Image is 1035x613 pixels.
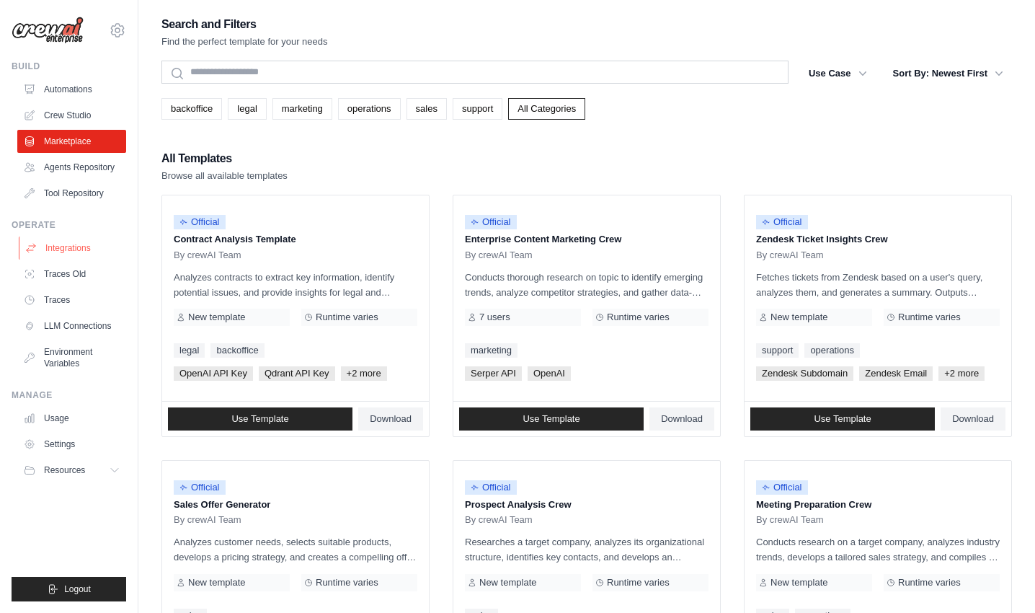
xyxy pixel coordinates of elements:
a: Integrations [19,237,128,260]
div: Manage [12,389,126,401]
p: Browse all available templates [161,169,288,183]
a: Agents Repository [17,156,126,179]
span: Official [465,480,517,495]
button: Use Case [800,61,876,87]
a: operations [338,98,401,120]
a: LLM Connections [17,314,126,338]
a: Tool Repository [17,182,126,205]
a: Download [649,407,714,431]
span: Resources [44,464,85,476]
a: Settings [17,433,126,456]
a: Usage [17,407,126,430]
a: marketing [272,98,332,120]
span: By crewAI Team [174,250,241,261]
a: Automations [17,78,126,101]
span: OpenAI API Key [174,366,253,381]
span: Official [756,480,808,495]
a: Environment Variables [17,340,126,375]
a: legal [174,343,205,358]
span: Logout [64,583,91,595]
button: Sort By: Newest First [884,61,1012,87]
span: New template [770,312,827,323]
p: Analyzes customer needs, selects suitable products, develops a pricing strategy, and creates a co... [174,534,417,565]
span: Official [756,215,808,229]
span: Runtime varies [898,312,961,323]
p: Conducts thorough research on topic to identify emerging trends, analyze competitor strategies, a... [465,270,708,300]
a: operations [804,343,860,358]
a: Traces Old [17,263,126,286]
span: Serper API [465,366,522,381]
a: support [453,98,502,120]
p: Conducts research on a target company, analyzes industry trends, develops a tailored sales strate... [756,534,1000,565]
span: Download [952,413,994,425]
a: Download [941,407,1005,431]
span: +2 more [938,366,985,381]
span: Use Template [814,413,871,425]
a: legal [228,98,266,120]
span: OpenAI [528,366,571,381]
a: marketing [465,343,517,358]
div: Operate [12,219,126,231]
p: Contract Analysis Template [174,232,417,247]
a: sales [407,98,447,120]
a: Crew Studio [17,104,126,127]
span: By crewAI Team [174,514,241,526]
span: New template [479,577,536,588]
span: Runtime varies [316,312,378,323]
a: All Categories [508,98,585,120]
p: Find the perfect template for your needs [161,35,328,49]
span: Official [174,215,226,229]
span: Qdrant API Key [259,366,335,381]
span: Download [661,413,703,425]
span: Runtime varies [607,577,670,588]
span: Zendesk Subdomain [756,366,853,381]
a: Use Template [750,407,935,431]
span: +2 more [341,366,387,381]
h2: Search and Filters [161,14,328,35]
p: Enterprise Content Marketing Crew [465,232,708,247]
span: New template [770,577,827,588]
span: New template [188,312,245,323]
button: Logout [12,577,126,601]
p: Fetches tickets from Zendesk based on a user's query, analyzes them, and generates a summary. Out... [756,270,1000,300]
a: Download [358,407,423,431]
h2: All Templates [161,149,288,169]
a: Use Template [459,407,644,431]
p: Zendesk Ticket Insights Crew [756,232,1000,247]
span: Download [370,413,412,425]
span: Use Template [231,413,288,425]
p: Analyzes contracts to extract key information, identify potential issues, and provide insights fo... [174,270,417,300]
span: By crewAI Team [465,250,533,261]
a: backoffice [161,98,222,120]
span: By crewAI Team [756,514,824,526]
a: Traces [17,288,126,312]
span: Zendesk Email [859,366,933,381]
p: Researches a target company, analyzes its organizational structure, identifies key contacts, and ... [465,534,708,565]
p: Meeting Preparation Crew [756,498,1000,512]
button: Resources [17,459,126,482]
span: By crewAI Team [465,514,533,526]
span: Runtime varies [607,312,670,323]
img: Logo [12,17,84,44]
div: Build [12,61,126,72]
span: New template [188,577,245,588]
a: support [756,343,799,358]
span: Use Template [523,413,579,425]
a: Marketplace [17,130,126,153]
span: Official [174,480,226,495]
span: 7 users [479,312,510,323]
p: Sales Offer Generator [174,498,417,512]
span: By crewAI Team [756,250,824,261]
a: backoffice [210,343,264,358]
span: Runtime varies [316,577,378,588]
span: Official [465,215,517,229]
a: Use Template [168,407,352,431]
span: Runtime varies [898,577,961,588]
p: Prospect Analysis Crew [465,498,708,512]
